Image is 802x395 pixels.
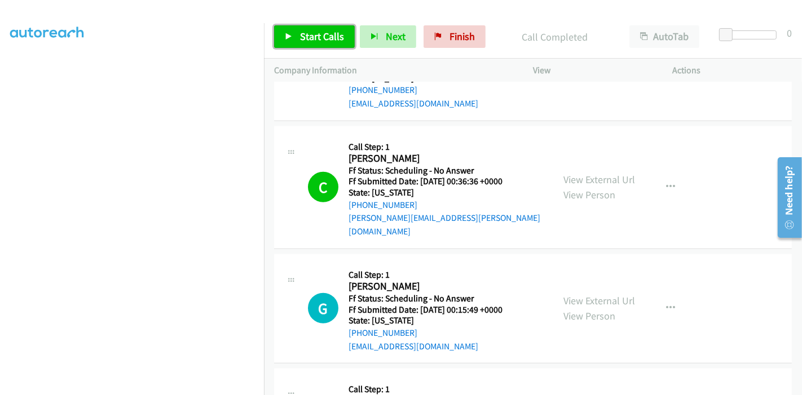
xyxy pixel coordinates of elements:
[501,29,609,45] p: Call Completed
[349,327,417,338] a: [PHONE_NUMBER]
[274,25,355,48] a: Start Calls
[349,212,540,237] a: [PERSON_NAME][EMAIL_ADDRESS][PERSON_NAME][DOMAIN_NAME]
[349,152,517,165] h2: [PERSON_NAME]
[629,25,699,48] button: AutoTab
[450,30,475,43] span: Finish
[308,172,338,202] h1: C
[349,187,543,198] h5: State: [US_STATE]
[563,309,615,322] a: View Person
[563,294,635,307] a: View External Url
[349,304,517,316] h5: Ff Submitted Date: [DATE] 00:15:49 +0000
[349,176,543,187] h5: Ff Submitted Date: [DATE] 00:36:36 +0000
[360,25,416,48] button: Next
[349,293,517,304] h5: Ff Status: Scheduling - No Answer
[349,85,417,95] a: [PHONE_NUMBER]
[787,25,792,41] div: 0
[349,141,543,153] h5: Call Step: 1
[349,199,417,210] a: [PHONE_NUMBER]
[424,25,486,48] a: Finish
[563,188,615,201] a: View Person
[349,315,517,326] h5: State: [US_STATE]
[349,98,478,109] a: [EMAIL_ADDRESS][DOMAIN_NAME]
[725,30,777,39] div: Delay between calls (in seconds)
[349,384,517,395] h5: Call Step: 1
[349,269,517,281] h5: Call Step: 1
[563,173,635,186] a: View External Url
[386,30,406,43] span: Next
[349,341,478,352] a: [EMAIL_ADDRESS][DOMAIN_NAME]
[770,153,802,242] iframe: Resource Center
[349,165,543,176] h5: Ff Status: Scheduling - No Answer
[349,280,517,293] h2: [PERSON_NAME]
[308,293,338,323] h1: G
[673,64,792,77] p: Actions
[300,30,344,43] span: Start Calls
[274,64,513,77] p: Company Information
[533,64,653,77] p: View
